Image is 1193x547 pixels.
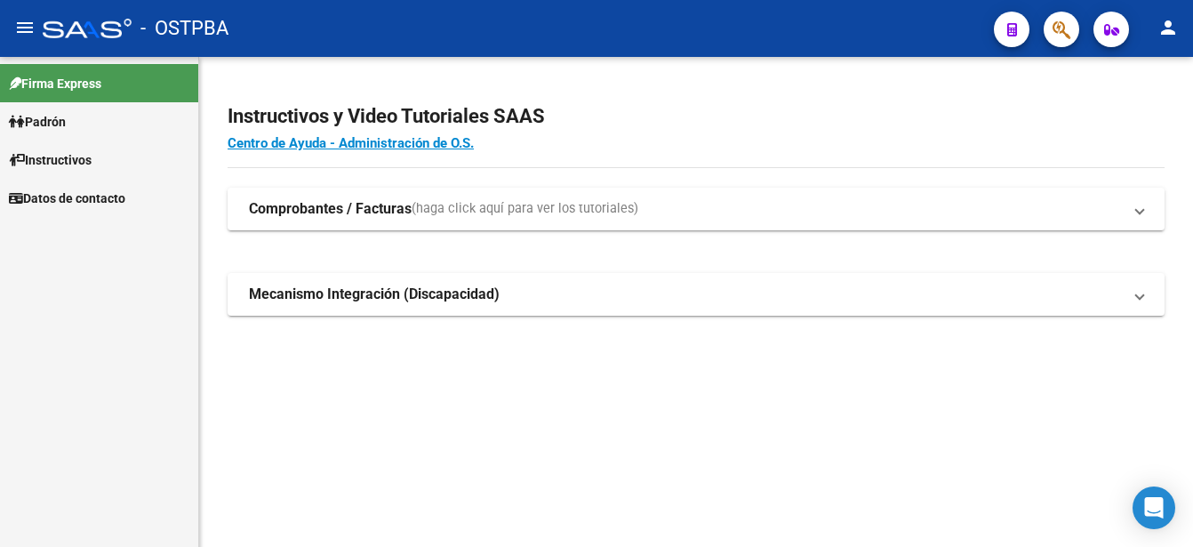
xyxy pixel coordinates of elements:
[249,285,500,304] strong: Mecanismo Integración (Discapacidad)
[14,17,36,38] mat-icon: menu
[9,189,125,208] span: Datos de contacto
[9,112,66,132] span: Padrón
[228,100,1165,133] h2: Instructivos y Video Tutoriales SAAS
[228,188,1165,230] mat-expansion-panel-header: Comprobantes / Facturas(haga click aquí para ver los tutoriales)
[249,199,412,219] strong: Comprobantes / Facturas
[228,135,474,151] a: Centro de Ayuda - Administración de O.S.
[412,199,638,219] span: (haga click aquí para ver los tutoriales)
[9,74,101,93] span: Firma Express
[1133,487,1175,529] div: Open Intercom Messenger
[228,273,1165,316] mat-expansion-panel-header: Mecanismo Integración (Discapacidad)
[1157,17,1179,38] mat-icon: person
[140,9,228,48] span: - OSTPBA
[9,150,92,170] span: Instructivos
